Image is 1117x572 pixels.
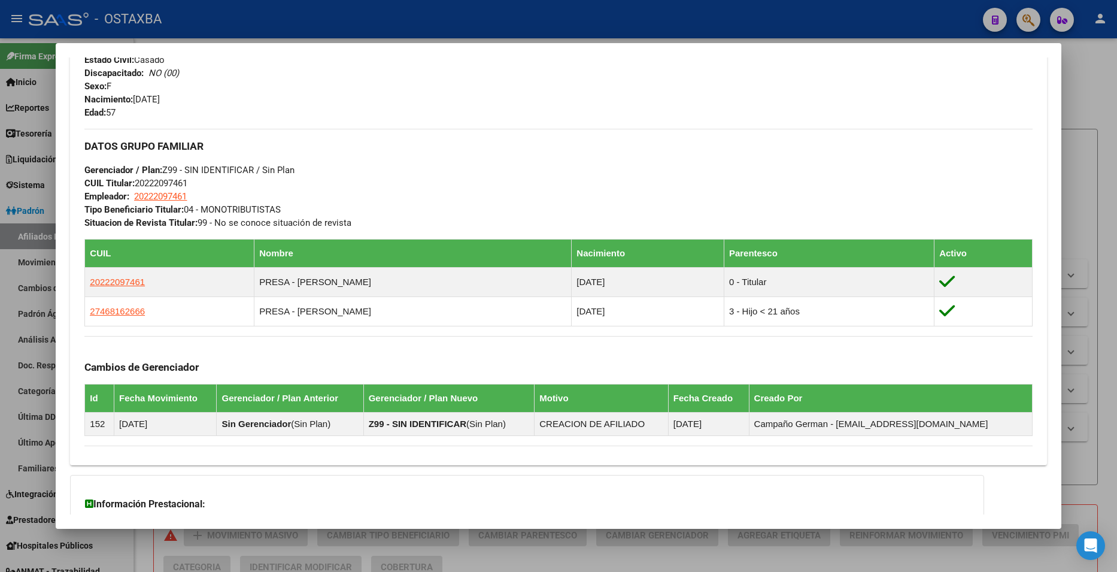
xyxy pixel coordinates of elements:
th: Nombre [254,239,572,267]
td: PRESA - [PERSON_NAME] [254,296,572,326]
td: Campaño German - [EMAIL_ADDRESS][DOMAIN_NAME] [749,413,1032,436]
th: Gerenciador / Plan Nuevo [363,385,535,413]
td: [DATE] [572,267,724,296]
strong: Z99 - SIN IDENTIFICAR [369,419,466,429]
td: 0 - Titular [724,267,934,296]
span: Z99 - SIN IDENTIFICAR / Sin Plan [84,165,295,175]
span: Casado [84,55,165,65]
strong: Tipo Beneficiario Titular: [84,204,184,215]
span: 99 - No se conoce situación de revista [84,217,351,228]
strong: Sin Gerenciador [221,419,291,429]
td: [DATE] [114,413,217,436]
td: ( ) [363,413,535,436]
td: 152 [85,413,114,436]
td: ( ) [217,413,363,436]
th: Fecha Creado [668,385,749,413]
span: 20222097461 [134,191,187,202]
span: 20222097461 [84,178,187,189]
strong: Empleador: [84,191,129,202]
strong: Discapacitado: [84,68,144,78]
span: 57 [84,107,116,118]
td: CREACION DE AFILIADO [535,413,669,436]
strong: Situacion de Revista Titular: [84,217,198,228]
th: Fecha Movimiento [114,385,217,413]
strong: Edad: [84,107,106,118]
td: PRESA - [PERSON_NAME] [254,267,572,296]
th: Nacimiento [572,239,724,267]
i: NO (00) [148,68,179,78]
th: Id [85,385,114,413]
strong: Sexo: [84,81,107,92]
th: Creado Por [749,385,1032,413]
th: Parentesco [724,239,934,267]
strong: CUIL Titular: [84,178,135,189]
div: Open Intercom Messenger [1076,531,1105,560]
span: Sin Plan [294,419,327,429]
h3: Cambios de Gerenciador [84,361,1032,374]
h3: DATOS GRUPO FAMILIAR [84,140,1032,153]
td: 3 - Hijo < 21 años [724,296,934,326]
span: Sin Plan [469,419,503,429]
h3: Información Prestacional: [85,497,969,512]
strong: Nacimiento: [84,94,133,105]
td: [DATE] [572,296,724,326]
span: 27468162666 [90,306,145,316]
th: CUIL [85,239,254,267]
span: 20222097461 [90,277,145,287]
th: Gerenciador / Plan Anterior [217,385,363,413]
span: 04 - MONOTRIBUTISTAS [84,204,281,215]
span: [DATE] [84,94,160,105]
strong: Gerenciador / Plan: [84,165,162,175]
th: Activo [934,239,1033,267]
span: F [84,81,111,92]
td: [DATE] [668,413,749,436]
th: Motivo [535,385,669,413]
strong: Estado Civil: [84,55,134,65]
